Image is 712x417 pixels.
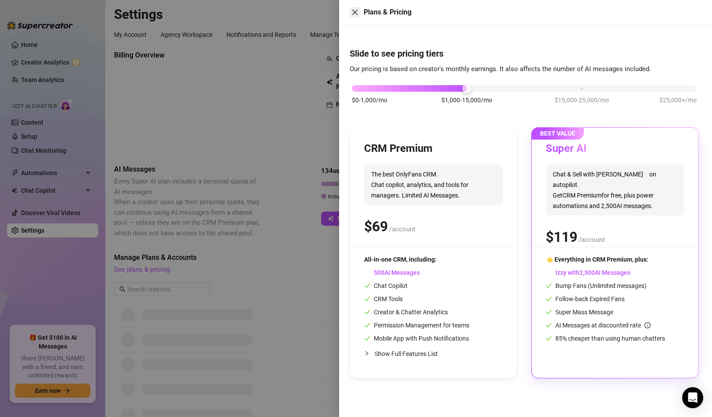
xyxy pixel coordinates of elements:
[546,269,630,276] span: Izzy with AI Messages
[441,95,492,105] span: $1,000-15,000/mo
[364,351,369,356] span: collapsed
[350,65,651,73] span: Our pricing is based on creator's monthly earnings. It also affects the number of AI messages inc...
[364,269,420,276] span: AI Messages
[364,218,388,235] span: $
[546,142,600,156] h3: Super AI
[364,295,403,302] span: CRM Tools
[546,335,552,342] span: check
[352,95,387,105] span: $0-1,000/mo
[644,322,651,328] span: info-circle
[364,165,503,205] span: The best OnlyFans CRM. Chat copilot, analytics, and tools for managers. Limited AI Messages.
[546,295,625,302] span: Follow-back Expired Fans
[659,95,697,105] span: $25,000+/mo
[364,322,469,329] span: Permission Management for teams
[364,343,503,364] div: Show Full Features List
[579,236,605,244] span: /account
[350,7,360,18] button: Close
[546,322,552,328] span: check
[531,127,584,140] span: BEST VALUE
[364,282,408,289] span: Chat Copilot
[546,282,647,289] span: Bump Fans (Unlimited messages)
[351,9,358,16] span: close
[389,225,415,233] span: /account
[364,309,370,315] span: check
[364,322,370,328] span: check
[364,256,437,263] span: All-in-one CRM, including:
[364,335,370,342] span: check
[546,309,613,316] span: Super Mass Message
[364,283,370,289] span: check
[364,7,701,18] div: Plans & Pricing
[364,296,370,302] span: check
[364,309,448,316] span: Creator & Chatter Analytics
[555,95,609,105] span: $15,000-25,000/mo
[350,47,701,60] h4: Slide to see pricing tiers
[364,142,433,156] h3: CRM Premium
[546,283,552,289] span: check
[546,309,552,315] span: check
[682,387,703,408] div: Open Intercom Messenger
[546,296,552,302] span: check
[546,229,577,245] span: $
[375,350,438,357] span: Show Full Features List
[546,165,684,216] span: Chat & Sell with [PERSON_NAME] on autopilot. Get CRM Premium for free, plus power automations and...
[364,335,469,342] span: Mobile App with Push Notifications
[546,335,665,342] span: 85% cheaper than using human chatters
[546,256,648,263] span: 👈 Everything in CRM Premium, plus:
[555,322,651,329] span: AI Messages at discounted rate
